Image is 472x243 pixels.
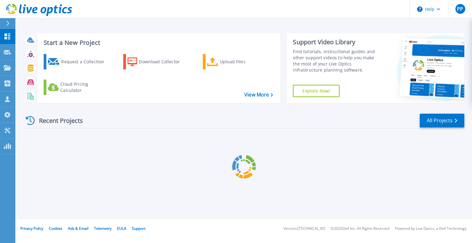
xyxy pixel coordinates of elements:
div: Support Video Library [293,38,382,46]
div: Download Collector [139,56,188,68]
li: Powered by Live Optics, a Dell Technology [395,227,466,231]
a: Ads & Email [68,226,88,231]
div: Request a Collection [61,56,110,68]
a: View More [244,92,273,98]
span: PP [457,6,463,11]
a: Cloud Pricing Calculator [44,80,112,95]
div: Cloud Pricing Calculator [60,81,109,93]
a: Request a Collection [44,54,112,69]
div: Recent Projects [24,113,91,128]
div: Upload Files [220,56,269,68]
a: Privacy Policy [20,226,43,231]
a: Explore Now! [293,85,340,97]
a: Upload Files [203,54,271,69]
a: Cookies [49,226,62,231]
a: Support [132,226,145,231]
a: EULA [117,226,126,231]
div: Find tutorials, instructional guides and other support videos to help you make the most of your L... [293,49,382,73]
h3: Start a New Project [44,39,273,46]
li: © 2025 Dell Inc. All Rights Reserved [331,227,389,231]
a: Download Collector [123,54,192,69]
li: Version: [TECHNICAL_ID] [284,227,325,231]
a: All Projects [420,114,464,127]
a: Telemetry [94,226,112,231]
